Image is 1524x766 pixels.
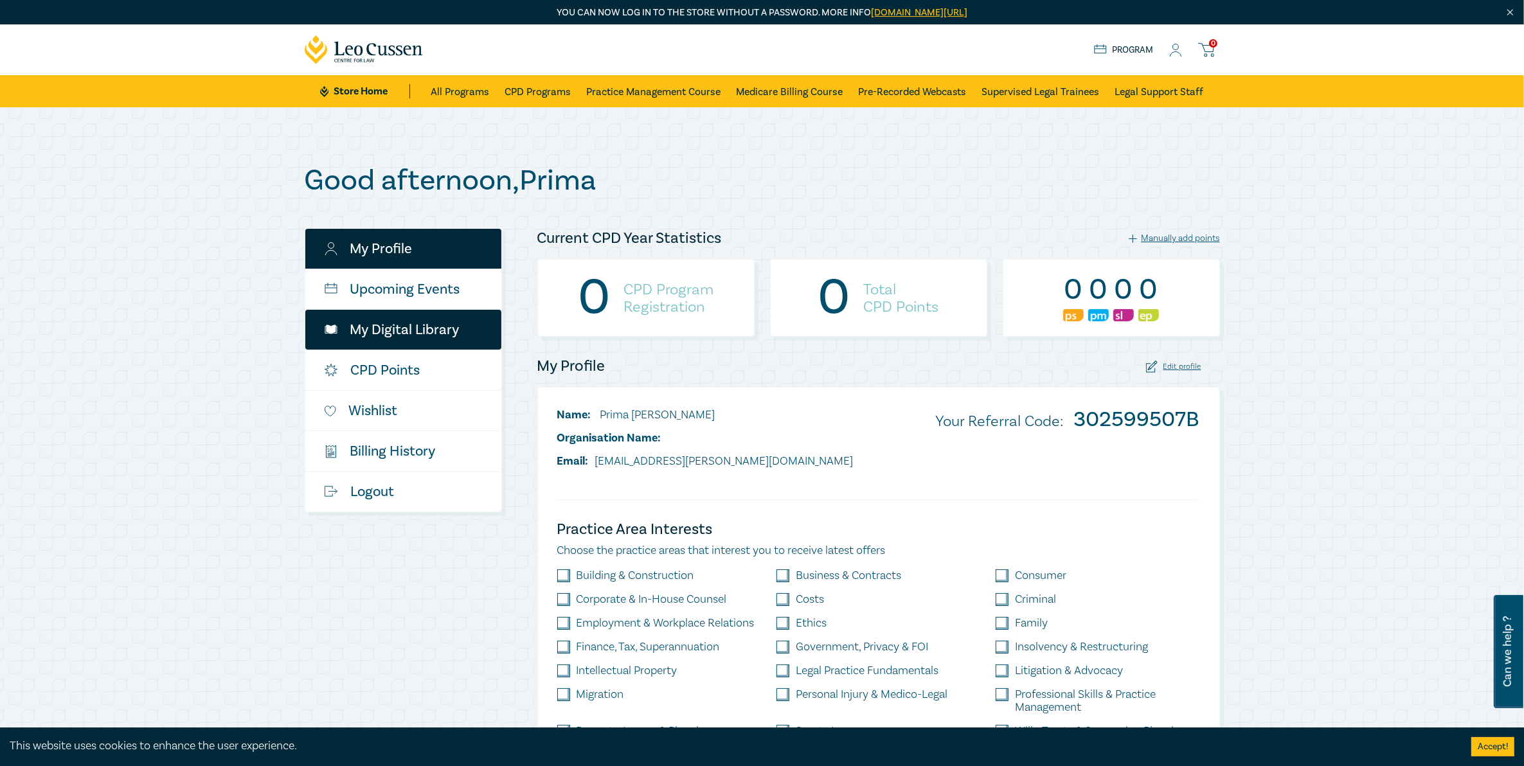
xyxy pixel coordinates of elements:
span: Organisation Name: [557,431,661,445]
a: Pre-Recorded Webcasts [858,75,967,107]
a: Practice Management Course [586,75,721,107]
label: Property, Leases & Planning [577,725,712,738]
label: Costs [796,593,824,606]
label: Sports Law [796,725,851,738]
label: Building & Construction [577,569,694,582]
a: Program [1094,43,1154,57]
h4: CPD Program Registration [623,281,713,316]
label: Intellectual Property [577,664,677,677]
span: Email: [557,454,589,468]
label: Migration [577,688,624,701]
div: 0 [1088,273,1109,307]
h4: Current CPD Year Statistics [537,228,722,249]
li: Prima [PERSON_NAME] [557,407,854,423]
div: 0 [1063,273,1084,307]
div: This website uses cookies to enhance the user experience. [10,738,1452,754]
li: [EMAIL_ADDRESS][PERSON_NAME][DOMAIN_NAME] [557,453,854,470]
div: 0 [1113,273,1134,307]
div: 0 [1138,273,1159,307]
label: Wills, Trusts & Succession Planning [1015,725,1186,738]
label: Legal Practice Fundamentals [796,664,938,677]
span: Your Referral Code: [936,411,1064,431]
a: My Digital Library [305,310,501,350]
strong: 302599507B [1074,405,1200,433]
div: 0 [578,281,611,315]
img: Professional Skills [1063,309,1084,321]
div: 0 [818,281,851,315]
p: Choose the practice areas that interest you to receive latest offers [557,542,1200,559]
label: Employment & Workplace Relations [577,617,755,630]
a: [DOMAIN_NAME][URL] [871,6,967,19]
img: Practice Management & Business Skills [1088,309,1109,321]
label: Family [1015,617,1048,630]
h4: Practice Area Interests [557,519,1200,540]
a: CPD Programs [505,75,571,107]
a: All Programs [431,75,489,107]
button: Accept cookies [1471,737,1514,756]
label: Finance, Tax, Superannuation [577,641,720,654]
a: Upcoming Events [305,269,501,309]
label: Ethics [796,617,827,630]
label: Insolvency & Restructuring [1015,641,1148,654]
span: Can we help ? [1502,603,1514,700]
img: Close [1505,7,1516,18]
p: You can now log in to the store without a password. More info [305,6,1220,20]
h1: Good afternoon , Prima [305,164,1220,197]
h4: My Profile [537,356,605,377]
label: Government, Privacy & FOI [796,641,928,654]
label: Litigation & Advocacy [1015,664,1123,677]
a: Wishlist [305,391,501,431]
div: Edit profile [1146,361,1201,373]
label: Corporate & In-House Counsel [577,593,727,606]
label: Business & Contracts [796,569,901,582]
span: 0 [1209,39,1217,48]
label: Personal Injury & Medico-Legal [796,688,947,701]
label: Professional Skills & Practice Management [1015,688,1199,714]
label: Criminal [1015,593,1056,606]
a: Legal Support Staff [1115,75,1204,107]
img: Ethics & Professional Responsibility [1138,309,1159,321]
tspan: $ [327,447,330,453]
a: $Billing History [305,431,501,471]
a: Supervised Legal Trainees [982,75,1100,107]
a: Medicare Billing Course [736,75,843,107]
h4: Total CPD Points [864,281,939,316]
a: CPD Points [305,350,501,390]
a: Logout [305,472,501,512]
div: Manually add points [1129,233,1220,244]
a: My Profile [305,229,501,269]
label: Consumer [1015,569,1066,582]
a: Store Home [320,84,409,98]
span: Name: [557,407,591,422]
img: Substantive Law [1113,309,1134,321]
